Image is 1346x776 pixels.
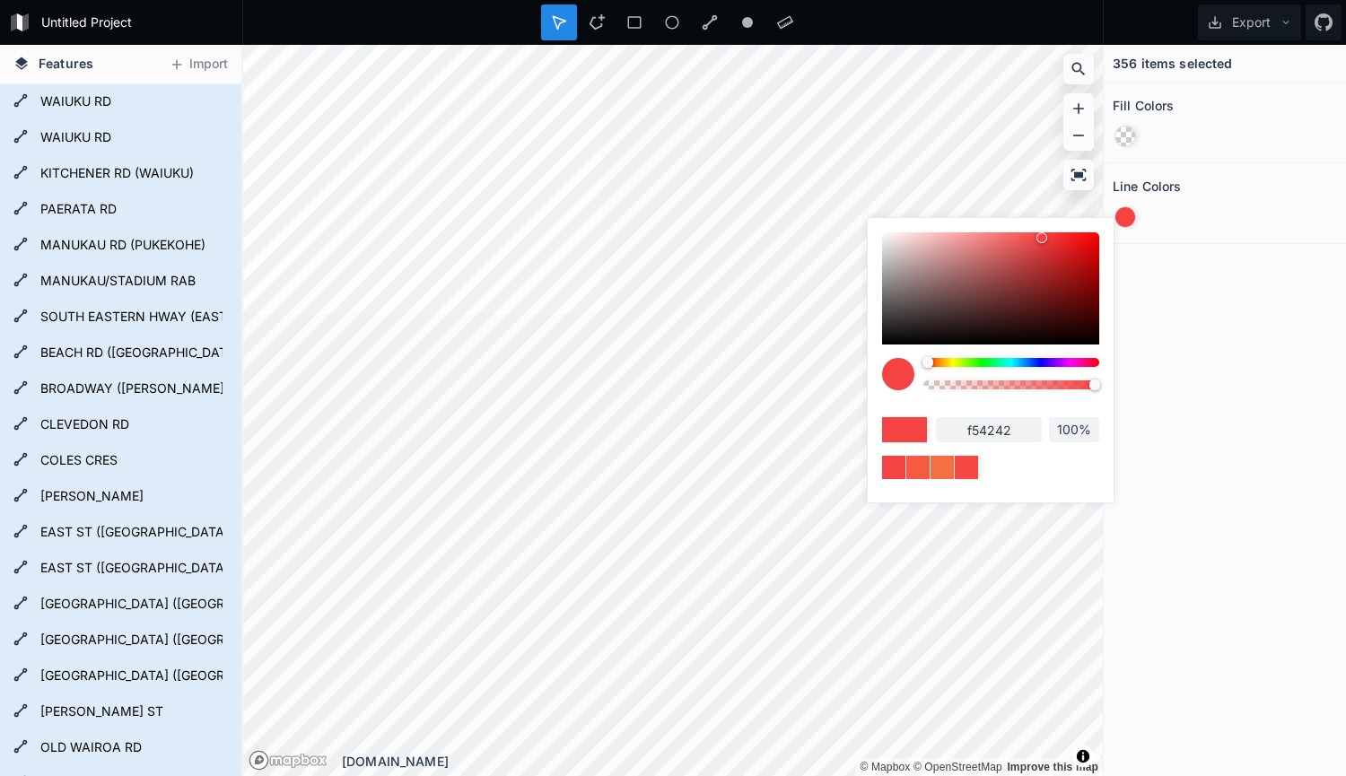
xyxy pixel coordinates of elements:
[160,50,237,79] button: Import
[1198,4,1301,40] button: Export
[1113,172,1182,200] h2: Line Colors
[1078,746,1088,766] span: Toggle attribution
[39,54,93,73] span: Features
[1007,761,1098,773] a: Map feedback
[1113,92,1175,119] h2: Fill Colors
[1113,54,1233,73] h4: 356 items selected
[1072,745,1094,767] button: Toggle attribution
[249,750,269,771] a: Mapbox logo
[860,761,910,773] a: Mapbox
[249,750,328,771] a: Mapbox logo
[342,752,1103,771] div: [DOMAIN_NAME]
[913,761,1002,773] a: OpenStreetMap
